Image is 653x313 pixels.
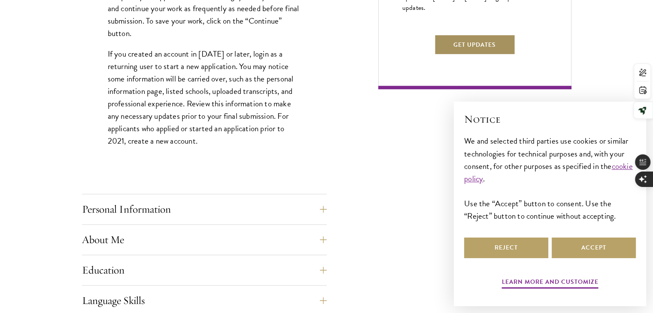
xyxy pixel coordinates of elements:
[464,238,548,258] button: Reject
[552,238,636,258] button: Accept
[502,277,598,290] button: Learn more and customize
[82,260,327,280] button: Education
[82,290,327,311] button: Language Skills
[464,160,633,185] a: cookie policy
[82,229,327,250] button: About Me
[464,135,636,222] div: We and selected third parties use cookies or similar technologies for technical purposes and, wit...
[464,112,636,126] h2: Notice
[82,199,327,220] button: Personal Information
[108,48,301,147] p: If you created an account in [DATE] or later, login as a returning user to start a new applicatio...
[434,34,515,55] button: Get Updates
